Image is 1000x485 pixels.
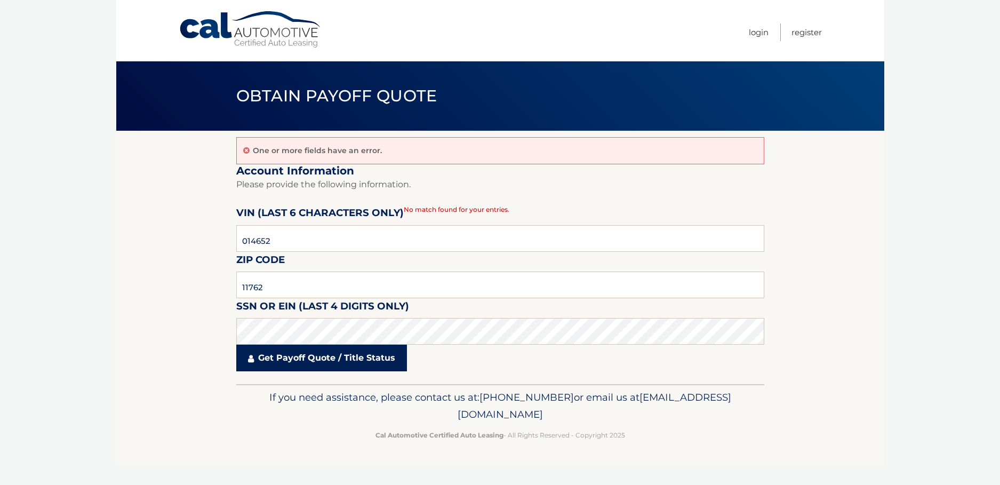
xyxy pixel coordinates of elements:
[236,177,764,192] p: Please provide the following information.
[479,391,574,403] span: [PHONE_NUMBER]
[236,205,404,225] label: VIN (last 6 characters only)
[243,430,757,441] p: - All Rights Reserved - Copyright 2025
[236,298,409,318] label: SSN or EIN (last 4 digits only)
[236,86,437,106] span: Obtain Payoff Quote
[458,391,731,420] span: [EMAIL_ADDRESS][DOMAIN_NAME]
[253,146,382,155] p: One or more fields have an error.
[236,164,764,178] h2: Account Information
[236,345,407,371] a: Get Payoff Quote / Title Status
[749,23,769,41] a: Login
[375,431,503,439] strong: Cal Automotive Certified Auto Leasing
[243,389,757,423] p: If you need assistance, please contact us at: or email us at
[404,205,509,213] span: No match found for your entries.
[791,23,822,41] a: Register
[179,11,323,49] a: Cal Automotive
[236,252,285,272] label: Zip Code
